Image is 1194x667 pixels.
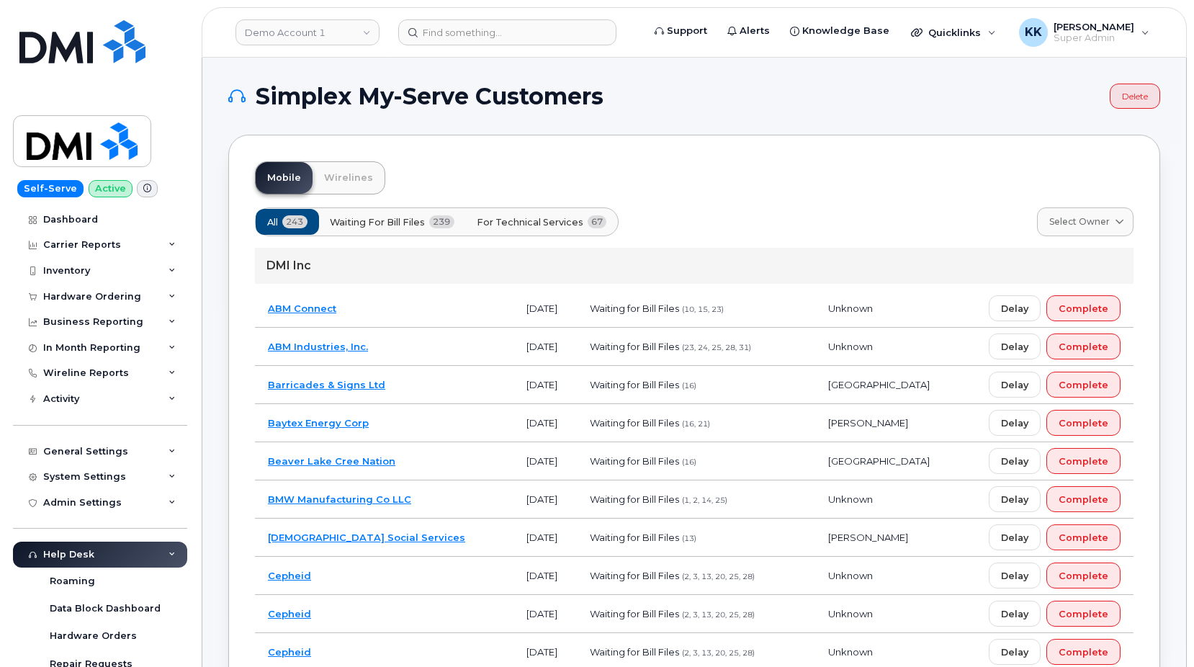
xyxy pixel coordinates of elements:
[1037,207,1134,236] a: Select Owner
[1001,378,1028,392] span: Delay
[682,610,755,619] span: (2, 3, 13, 20, 25, 28)
[1059,531,1108,545] span: Complete
[1046,639,1121,665] button: Complete
[330,215,425,229] span: Waiting for Bill Files
[313,162,385,194] a: Wirelines
[989,448,1041,474] button: Delay
[1046,486,1121,512] button: Complete
[682,534,696,543] span: (13)
[1059,455,1108,468] span: Complete
[268,570,311,581] a: Cepheid
[590,570,679,581] span: Waiting for Bill Files
[989,372,1041,398] button: Delay
[590,493,679,505] span: Waiting for Bill Files
[588,215,607,228] span: 67
[1001,302,1028,315] span: Delay
[1059,302,1108,315] span: Complete
[682,305,724,314] span: (10, 15, 23)
[1046,524,1121,550] button: Complete
[268,379,385,390] a: Barricades & Signs Ltd
[989,295,1041,321] button: Delay
[268,608,311,619] a: Cepheid
[1059,569,1108,583] span: Complete
[989,410,1041,436] button: Delay
[1046,372,1121,398] button: Complete
[513,557,577,595] td: [DATE]
[513,442,577,480] td: [DATE]
[828,570,873,581] span: Unknown
[268,303,336,314] a: ABM Connect
[513,595,577,633] td: [DATE]
[1059,416,1108,430] span: Complete
[682,419,710,429] span: (16, 21)
[682,343,751,352] span: (23, 24, 25, 28, 31)
[1001,455,1028,468] span: Delay
[989,486,1041,512] button: Delay
[828,455,930,467] span: [GEOGRAPHIC_DATA]
[1001,493,1028,506] span: Delay
[1001,531,1028,545] span: Delay
[682,457,696,467] span: (16)
[828,608,873,619] span: Unknown
[513,366,577,404] td: [DATE]
[1046,295,1121,321] button: Complete
[1059,493,1108,506] span: Complete
[1059,645,1108,659] span: Complete
[1046,563,1121,588] button: Complete
[1001,645,1028,659] span: Delay
[828,646,873,658] span: Unknown
[828,532,908,543] span: [PERSON_NAME]
[1001,340,1028,354] span: Delay
[682,572,755,581] span: (2, 3, 13, 20, 25, 28)
[1001,569,1028,583] span: Delay
[255,248,1134,284] div: DMI Inc
[989,524,1041,550] button: Delay
[477,215,583,229] span: For Technical Services
[513,519,577,557] td: [DATE]
[590,646,679,658] span: Waiting for Bill Files
[268,493,411,505] a: BMW Manufacturing Co LLC
[590,303,679,314] span: Waiting for Bill Files
[590,341,679,352] span: Waiting for Bill Files
[828,303,873,314] span: Unknown
[590,532,679,543] span: Waiting for Bill Files
[1046,333,1121,359] button: Complete
[268,417,369,429] a: Baytex Energy Corp
[828,417,908,429] span: [PERSON_NAME]
[256,86,603,107] span: Simplex My-Serve Customers
[513,480,577,519] td: [DATE]
[1001,607,1028,621] span: Delay
[429,215,454,228] span: 239
[828,341,873,352] span: Unknown
[1046,410,1121,436] button: Complete
[1059,340,1108,354] span: Complete
[989,563,1041,588] button: Delay
[682,496,727,505] span: (1, 2, 14, 25)
[828,379,930,390] span: [GEOGRAPHIC_DATA]
[590,608,679,619] span: Waiting for Bill Files
[682,381,696,390] span: (16)
[1059,607,1108,621] span: Complete
[256,162,313,194] a: Mobile
[513,328,577,366] td: [DATE]
[989,601,1041,627] button: Delay
[590,379,679,390] span: Waiting for Bill Files
[268,341,368,352] a: ABM Industries, Inc.
[1046,601,1121,627] button: Complete
[268,455,395,467] a: Beaver Lake Cree Nation
[828,493,873,505] span: Unknown
[1049,215,1110,228] span: Select Owner
[513,290,577,328] td: [DATE]
[590,455,679,467] span: Waiting for Bill Files
[1059,378,1108,392] span: Complete
[1110,84,1160,109] a: Delete
[1046,448,1121,474] button: Complete
[590,417,679,429] span: Waiting for Bill Files
[1001,416,1028,430] span: Delay
[989,639,1041,665] button: Delay
[682,648,755,658] span: (2, 3, 13, 20, 25, 28)
[268,532,465,543] a: [DEMOGRAPHIC_DATA] Social Services
[989,333,1041,359] button: Delay
[513,404,577,442] td: [DATE]
[268,646,311,658] a: Cepheid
